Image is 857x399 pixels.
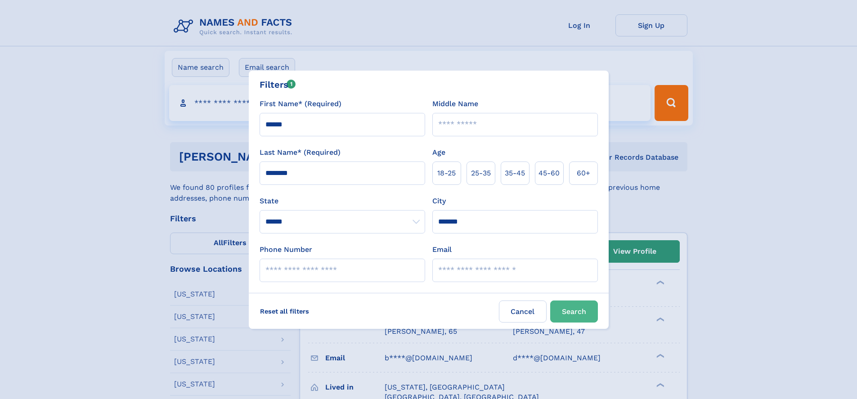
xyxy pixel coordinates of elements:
label: Age [432,147,445,158]
label: City [432,196,446,206]
span: 18‑25 [437,168,456,179]
label: Cancel [499,300,547,323]
label: State [260,196,425,206]
span: 35‑45 [505,168,525,179]
label: First Name* (Required) [260,99,341,109]
label: Email [432,244,452,255]
label: Phone Number [260,244,312,255]
span: 25‑35 [471,168,491,179]
div: Filters [260,78,296,91]
span: 60+ [577,168,590,179]
span: 45‑60 [538,168,560,179]
label: Last Name* (Required) [260,147,341,158]
label: Middle Name [432,99,478,109]
button: Search [550,300,598,323]
label: Reset all filters [254,300,315,322]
